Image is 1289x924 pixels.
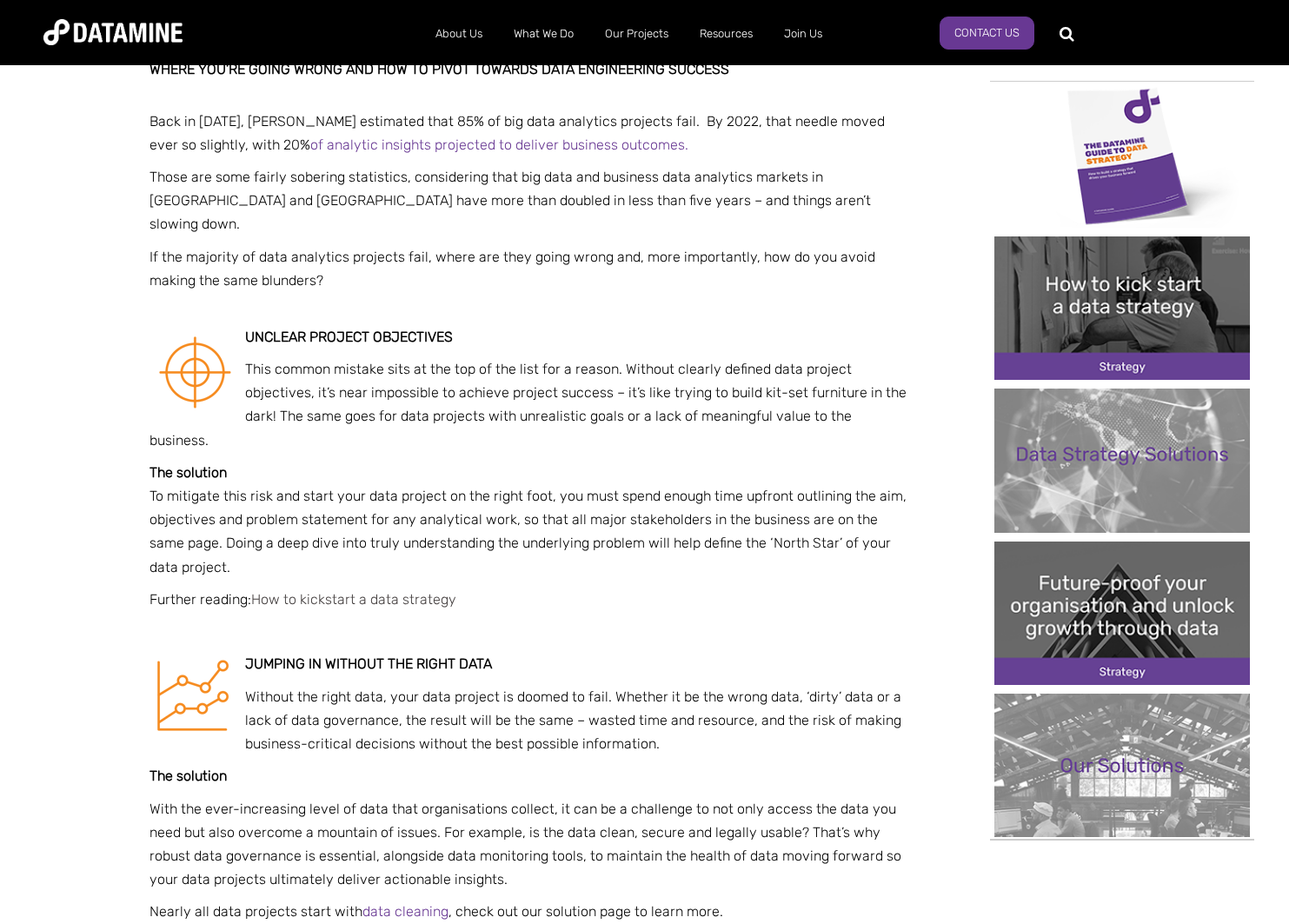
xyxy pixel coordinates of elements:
a: Our Projects [589,11,684,57]
p: Those are some fairly sobering statistics, considering that big data and business data analytics ... [149,165,907,236]
img: 20240718 Our Solutions feature image [994,694,1250,837]
a: Join Us [768,11,838,57]
img: 20241212 Future-proof your organisation and unlock growth through data-3 [994,542,1250,685]
a: data cleaning [362,903,448,920]
a: Contact Us [940,17,1034,50]
img: 202408 Data Strategy Solutions feature image [994,389,1250,532]
strong: Jumping in without the right data [245,655,492,672]
p: Nearly all data projects start with , check out our solution page to learn more. [149,900,907,923]
strong: Unclear project objectives [245,329,453,345]
a: of analytic insights projected to deliver business outcomes. [310,136,688,153]
img: Data Strategy Cover thumbnail [994,83,1250,227]
h2: Where you’re going wrong and how to pivot towards data engineering success [149,62,907,77]
span: The solution [149,464,227,481]
img: 20241212 How to kick start a data strategy-2 [994,236,1250,380]
a: What We Do [498,11,589,57]
span: To mitigate this risk and start your data project on the right foot, you must spend enough time u... [149,464,907,575]
p: Without the right data, your data project is doomed to fail. Whether it be the wrong data, ‘dirty... [149,685,907,756]
p: Further reading: [149,588,907,611]
strong: The solution [149,768,227,784]
a: How to kickstart a data strategy [251,591,456,608]
p: If the majority of data analytics projects fail, where are they going wrong and, more importantly... [149,245,907,292]
img: Datamine [43,19,183,45]
p: With the ever-increasing level of data that organisations collect, it can be a challenge to not o... [149,797,907,892]
a: Resources [684,11,768,57]
img: Statistical Modelling [149,652,236,739]
a: About Us [420,11,498,57]
span: This common mistake sits at the top of the list for a reason. Without clearly defined data projec... [149,361,907,449]
p: Back in [DATE], [PERSON_NAME] estimated that 85% of big data analytics projects fail. By 2022, th... [149,110,907,156]
ul: Image grid with {{ image_count }} images. [990,83,1254,837]
img: Targeted Comms [149,329,236,416]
